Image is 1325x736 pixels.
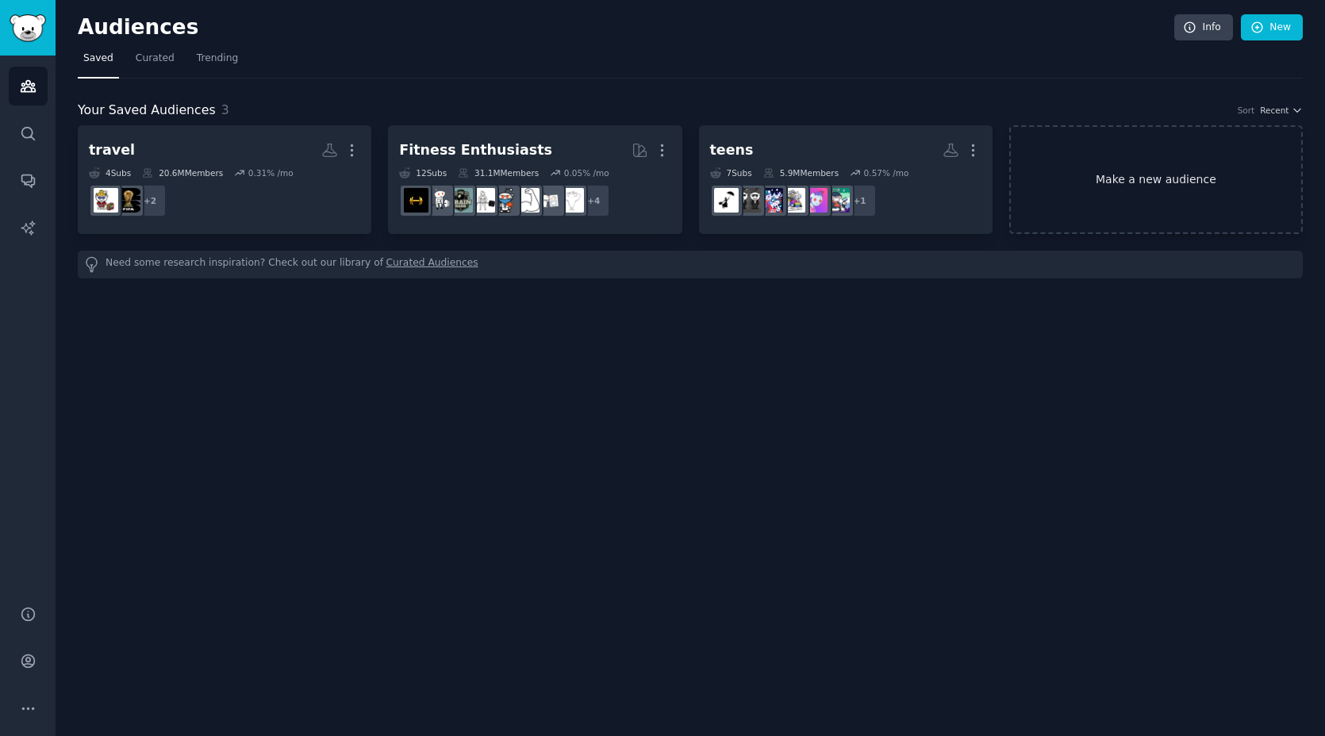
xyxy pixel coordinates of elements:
[78,125,371,234] a: travel4Subs20.6MMembers0.31% /mo+2worldcuptravel
[470,188,495,213] img: GYM
[83,52,113,66] span: Saved
[493,188,517,213] img: Health
[78,101,216,121] span: Your Saved Audiences
[248,167,294,178] div: 0.31 % /mo
[1241,14,1303,41] a: New
[78,251,1303,278] div: Need some research inspiration? Check out our library of
[577,184,610,217] div: + 4
[710,140,754,160] div: teens
[94,188,118,213] img: travel
[133,184,167,217] div: + 2
[864,167,909,178] div: 0.57 % /mo
[78,15,1174,40] h2: Audiences
[803,188,828,213] img: BisexualTeens
[136,52,175,66] span: Curated
[710,167,752,178] div: 7 Sub s
[426,188,451,213] img: weightroom
[1260,105,1289,116] span: Recent
[399,140,552,160] div: Fitness Enthusiasts
[197,52,238,66] span: Trending
[404,188,428,213] img: workout
[116,188,140,213] img: worldcup
[781,188,805,213] img: TeensMeetTeens
[515,188,540,213] img: strength_training
[89,167,131,178] div: 4 Sub s
[843,184,877,217] div: + 1
[699,125,993,234] a: teens7Subs5.9MMembers0.57% /mo+1GayBroTeensBisexualTeensTeensMeetTeensteenagersconspiracyNanny
[559,188,584,213] img: Fitness
[10,14,46,42] img: GummySearch logo
[1238,105,1255,116] div: Sort
[89,140,135,160] div: travel
[78,46,119,79] a: Saved
[1260,105,1303,116] button: Recent
[191,46,244,79] a: Trending
[763,167,839,178] div: 5.9M Members
[130,46,180,79] a: Curated
[386,256,478,273] a: Curated Audiences
[1174,14,1233,41] a: Info
[537,188,562,213] img: loseit
[1009,125,1303,234] a: Make a new audience
[714,188,739,213] img: Nanny
[458,167,539,178] div: 31.1M Members
[221,102,229,117] span: 3
[388,125,682,234] a: Fitness Enthusiasts12Subs31.1MMembers0.05% /mo+4Fitnessloseitstrength_trainingHealthGYMGymMotivat...
[736,188,761,213] img: conspiracy
[399,167,447,178] div: 12 Sub s
[564,167,609,178] div: 0.05 % /mo
[759,188,783,213] img: teenagers
[142,167,223,178] div: 20.6M Members
[448,188,473,213] img: GymMotivation
[825,188,850,213] img: GayBroTeens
